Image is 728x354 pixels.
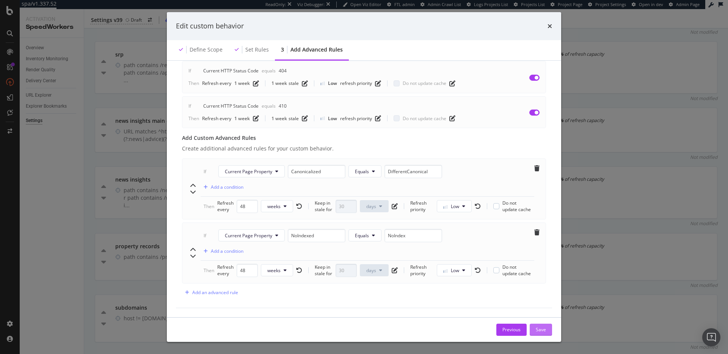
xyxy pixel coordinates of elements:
[211,248,243,254] div: Add a condition
[475,203,481,209] div: rotate-left
[253,80,259,86] div: pen-to-square
[702,328,720,346] div: Open Intercom Messenger
[348,165,381,177] button: Equals
[315,200,333,213] div: Keep in stale for
[182,134,546,142] div: Add Custom Advanced Rules
[204,168,206,175] div: If
[289,80,299,86] div: stale
[261,264,293,276] button: weeks
[204,232,206,239] div: If
[534,165,540,171] div: trash
[296,267,302,273] div: rotate-left
[262,103,276,109] div: Equals
[188,115,199,122] div: Then
[245,46,269,53] div: Set rules
[201,245,243,257] button: Add a condition
[217,200,234,213] div: Refresh every
[384,165,442,178] input: Page property value
[176,21,244,31] div: Edit custom behavior
[437,264,472,276] button: Low
[451,203,459,210] span: Low
[190,247,196,253] div: chevron-up
[534,229,540,235] div: trash
[188,80,199,86] div: Then
[302,80,308,86] div: pen-to-square
[204,203,214,210] div: Then
[315,264,333,277] div: Keep in stale for
[279,103,287,109] div: 410
[192,289,238,296] div: Add an advanced rule
[203,103,259,109] div: Current HTTP Status Code
[410,264,434,277] div: Refresh priority
[267,267,281,274] span: weeks
[182,145,546,152] div: Create additional advanced rules for your custom behavior.
[202,115,231,122] div: Refresh every
[443,205,448,209] img: Yo1DZTjnOBfEZTkXj00cav03WZSR3qnEnDcAAAAASUVORK5CYII=
[502,200,531,213] span: Do not update cache
[451,267,459,274] span: Low
[320,81,325,85] img: Yo1DZTjnOBfEZTkXj00cav03WZSR3qnEnDcAAAAASUVORK5CYII=
[355,168,369,175] span: Equals
[202,80,231,86] div: Refresh every
[437,200,472,212] button: Low
[267,203,281,210] span: weeks
[443,269,448,273] img: Yo1DZTjnOBfEZTkXj00cav03WZSR3qnEnDcAAAAASUVORK5CYII=
[201,181,243,193] button: Add a condition
[392,267,398,273] div: pen-to-square
[328,80,337,86] div: Low
[288,165,345,178] input: Page property name
[302,115,308,121] div: pen-to-square
[188,103,191,109] div: If
[190,46,223,53] div: Define scope
[384,229,442,242] input: Page property value
[271,115,287,122] div: 1 week
[182,287,238,299] button: Add an advanced rule
[262,67,276,74] div: Equals
[360,264,389,276] button: days
[188,67,191,74] div: If
[348,229,381,241] button: Equals
[410,200,434,213] div: Refresh priority
[288,229,345,242] input: Page property name
[403,115,446,122] span: Do not update cache
[366,267,376,274] span: days
[190,183,196,189] div: chevron-up
[392,203,398,209] div: pen-to-square
[218,165,285,177] button: Current Page Property
[355,232,369,239] span: Equals
[281,46,284,53] div: 3
[320,116,325,120] img: Yo1DZTjnOBfEZTkXj00cav03WZSR3qnEnDcAAAAASUVORK5CYII=
[340,115,372,122] div: refresh priority
[340,80,372,86] div: refresh priority
[271,80,287,86] div: 1 week
[289,115,299,122] div: stale
[530,324,552,336] button: Save
[204,267,214,274] div: Then
[234,80,250,86] div: 1 week
[328,115,337,122] div: Low
[536,326,546,333] div: Save
[217,264,234,277] div: Refresh every
[449,115,455,121] div: pen-to-square
[167,12,561,342] div: modal
[449,80,455,86] div: pen-to-square
[290,46,343,53] div: Add advanced rules
[218,229,285,241] button: Current Page Property
[548,21,552,31] div: times
[502,326,521,333] div: Previous
[211,184,243,190] div: Add a condition
[375,115,381,121] div: pen-to-square
[253,115,259,121] div: pen-to-square
[366,203,376,210] span: days
[496,324,527,336] button: Previous
[261,200,293,212] button: weeks
[190,189,196,195] div: chevron-down
[296,203,302,209] div: rotate-left
[190,253,196,259] div: chevron-down
[225,232,272,239] span: Current Page Property
[203,67,259,74] div: Current HTTP Status Code
[234,115,250,122] div: 1 week
[279,67,287,74] div: 404
[375,80,381,86] div: pen-to-square
[360,200,389,212] button: days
